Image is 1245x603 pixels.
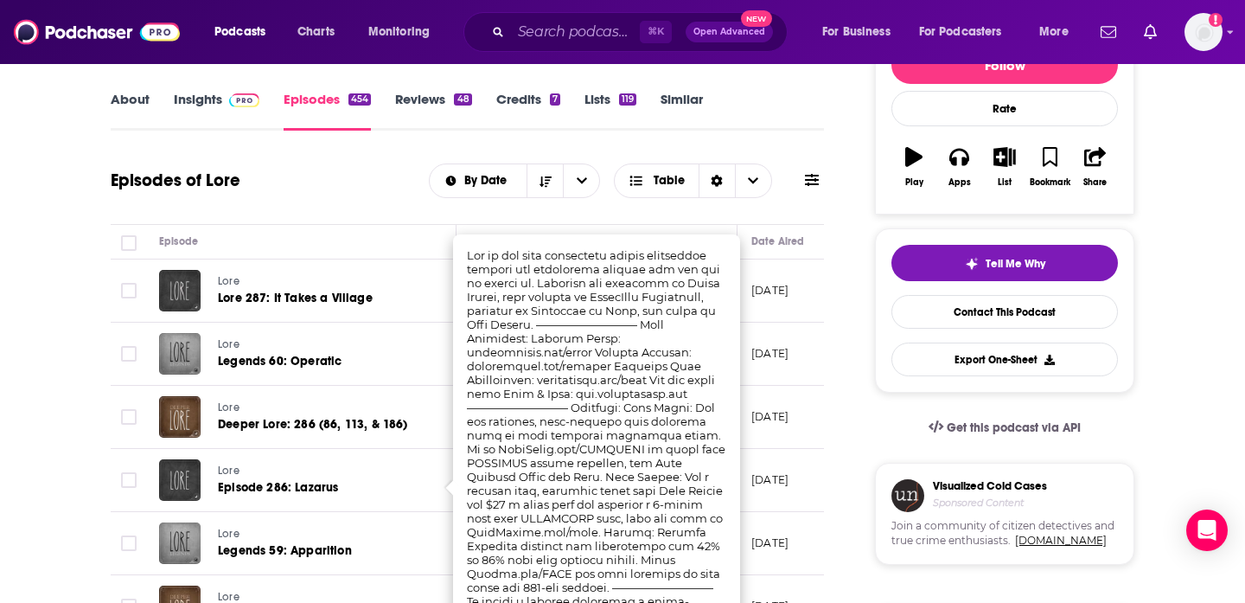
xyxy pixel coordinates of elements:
img: coldCase.18b32719.png [891,479,924,512]
div: Search podcasts, credits, & more... [480,12,804,52]
a: Episodes454 [284,91,371,131]
span: Charts [297,20,335,44]
h1: Episodes of Lore [111,170,240,191]
span: For Business [822,20,891,44]
a: Lore [218,464,424,479]
button: Share [1073,136,1118,198]
button: open menu [563,164,599,197]
a: [DOMAIN_NAME] [1015,534,1107,547]
img: User Profile [1184,13,1223,51]
div: Description [470,231,526,252]
div: Open Intercom Messenger [1186,510,1228,551]
div: Episode [159,231,198,252]
span: Toggle select row [121,409,137,425]
h4: Sponsored Content [933,497,1047,509]
button: open menu [1027,18,1090,46]
div: Rate [891,91,1118,126]
div: Date Aired [751,231,804,252]
div: Sort Direction [699,164,735,197]
h3: Visualized Cold Cases [933,479,1047,493]
a: Credits7 [496,91,560,131]
span: Get this podcast via API [947,420,1081,435]
button: Apps [936,136,981,198]
button: open menu [908,18,1027,46]
input: Search podcasts, credits, & more... [511,18,640,46]
img: Podchaser Pro [229,93,259,107]
p: [DATE] [751,409,788,424]
button: Column Actions [712,232,733,253]
button: Bookmark [1027,136,1072,198]
a: Lore [218,337,424,353]
button: open menu [356,18,452,46]
span: Lore [218,465,239,477]
a: About [111,91,150,131]
span: Table [654,175,685,187]
div: Bookmark [1030,177,1070,188]
span: Open Advanced [693,28,765,36]
a: Similar [661,91,703,131]
button: tell me why sparkleTell Me Why [891,245,1118,281]
a: Legends 59: Apparition [218,542,424,560]
a: Lore [218,274,424,290]
span: ⌘ K [640,21,672,43]
a: Lore [218,401,424,416]
a: Lore [218,527,424,542]
button: Play [891,136,936,198]
span: Join a community of citizen detectives and true crime enthusiasts. [891,519,1118,548]
a: Legends 60: Operatic [218,353,424,370]
div: Share [1083,177,1107,188]
h2: Choose List sort [429,164,601,198]
span: Lore 287: It Takes a Village [218,291,373,305]
div: 7 [550,93,560,106]
img: Podchaser - Follow, Share and Rate Podcasts [14,16,180,48]
span: Lore [218,275,239,287]
div: 454 [348,93,371,106]
span: By Date [464,175,513,187]
button: Export One-Sheet [891,343,1118,376]
span: Monitoring [368,20,430,44]
button: open menu [430,175,527,187]
span: Lore [218,401,239,414]
span: Toggle select row [121,283,137,298]
button: Sort Direction [527,164,563,197]
p: [DATE] [751,283,788,298]
a: Get this podcast via API [915,407,1095,449]
button: Follow [891,46,1118,84]
span: Deeper Lore: 286 (86, 113, & 186) [218,417,408,432]
div: Play [905,177,923,188]
svg: Add a profile image [1209,13,1223,27]
a: Reviews48 [395,91,471,131]
span: Toggle select row [121,346,137,362]
span: New [741,10,772,27]
span: For Podcasters [919,20,1002,44]
span: Legends 59: Apparition [218,543,352,558]
p: [DATE] [751,346,788,361]
p: [DATE] [751,536,788,550]
button: Choose View [614,164,772,198]
span: More [1039,20,1069,44]
a: Lists119 [584,91,636,131]
img: tell me why sparkle [965,257,979,271]
span: Legends 60: Operatic [218,354,342,369]
div: List [998,177,1012,188]
div: 119 [619,93,636,106]
button: List [982,136,1027,198]
button: open menu [810,18,912,46]
button: Open AdvancedNew [686,22,773,42]
a: Contact This Podcast [891,295,1118,329]
p: [DATE] [751,472,788,487]
span: Tell Me Why [986,257,1045,271]
a: Charts [286,18,345,46]
a: InsightsPodchaser Pro [174,91,259,131]
span: Logged in as anyalola [1184,13,1223,51]
span: Podcasts [214,20,265,44]
span: Toggle select row [121,536,137,551]
span: Lore [218,591,239,603]
div: 48 [454,93,471,106]
a: Deeper Lore: 286 (86, 113, & 186) [218,416,424,433]
span: Lore [218,338,239,350]
span: Episode 286: Lazarus [218,480,338,495]
a: Episode 286: Lazarus [218,479,424,497]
